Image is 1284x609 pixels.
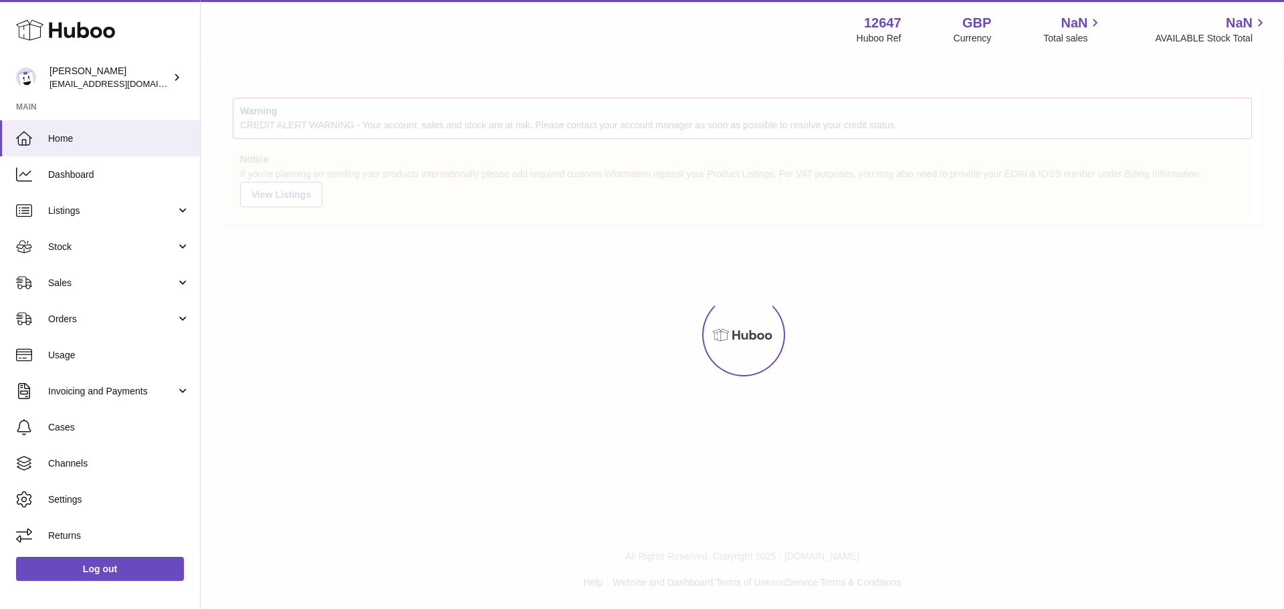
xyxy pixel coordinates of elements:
span: Usage [48,349,190,362]
div: [PERSON_NAME] [49,65,170,90]
span: Channels [48,457,190,470]
img: internalAdmin-12647@internal.huboo.com [16,68,36,88]
a: NaN Total sales [1043,14,1103,45]
span: Cases [48,421,190,434]
span: Sales [48,277,176,289]
span: Listings [48,205,176,217]
span: AVAILABLE Stock Total [1155,32,1268,45]
span: Dashboard [48,168,190,181]
div: Huboo Ref [857,32,901,45]
strong: GBP [962,14,991,32]
span: Settings [48,493,190,506]
span: Total sales [1043,32,1103,45]
a: NaN AVAILABLE Stock Total [1155,14,1268,45]
div: Currency [954,32,992,45]
span: Orders [48,313,176,326]
span: Invoicing and Payments [48,385,176,398]
span: Returns [48,529,190,542]
span: Home [48,132,190,145]
span: Stock [48,241,176,253]
span: [EMAIL_ADDRESS][DOMAIN_NAME] [49,78,197,89]
span: NaN [1061,14,1087,32]
strong: 12647 [864,14,901,32]
span: NaN [1226,14,1253,32]
a: Log out [16,557,184,581]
